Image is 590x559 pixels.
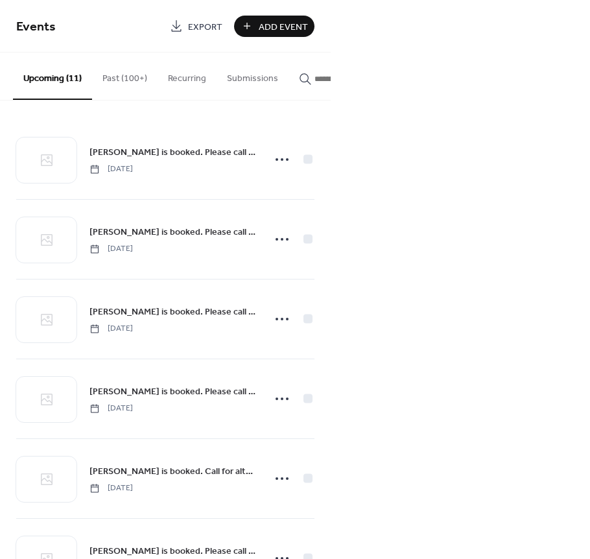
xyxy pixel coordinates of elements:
[188,20,222,34] span: Export
[89,403,133,414] span: [DATE]
[89,305,256,319] span: [PERSON_NAME] is booked. Please call for alternate.
[89,464,256,479] a: [PERSON_NAME] is booked. Call for alternate.
[217,53,289,99] button: Submissions
[163,16,229,37] a: Export
[89,545,256,558] span: [PERSON_NAME] is booked. Please call for alternate.
[89,146,256,160] span: [PERSON_NAME] is booked. Please call for alternate.
[89,465,256,479] span: [PERSON_NAME] is booked. Call for alternate.
[89,163,133,175] span: [DATE]
[89,543,256,558] a: [PERSON_NAME] is booked. Please call for alternate.
[89,226,256,239] span: [PERSON_NAME] is booked. Please call for alternate.
[13,53,92,100] button: Upcoming (11)
[92,53,158,99] button: Past (100+)
[89,304,256,319] a: [PERSON_NAME] is booked. Please call for alternate.
[16,14,56,40] span: Events
[158,53,217,99] button: Recurring
[89,385,256,399] span: [PERSON_NAME] is booked. Please call for alternate.
[89,323,133,335] span: [DATE]
[89,243,133,255] span: [DATE]
[259,20,308,34] span: Add Event
[234,16,314,37] button: Add Event
[89,145,256,160] a: [PERSON_NAME] is booked. Please call for alternate.
[89,224,256,239] a: [PERSON_NAME] is booked. Please call for alternate.
[89,482,133,494] span: [DATE]
[89,384,256,399] a: [PERSON_NAME] is booked. Please call for alternate.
